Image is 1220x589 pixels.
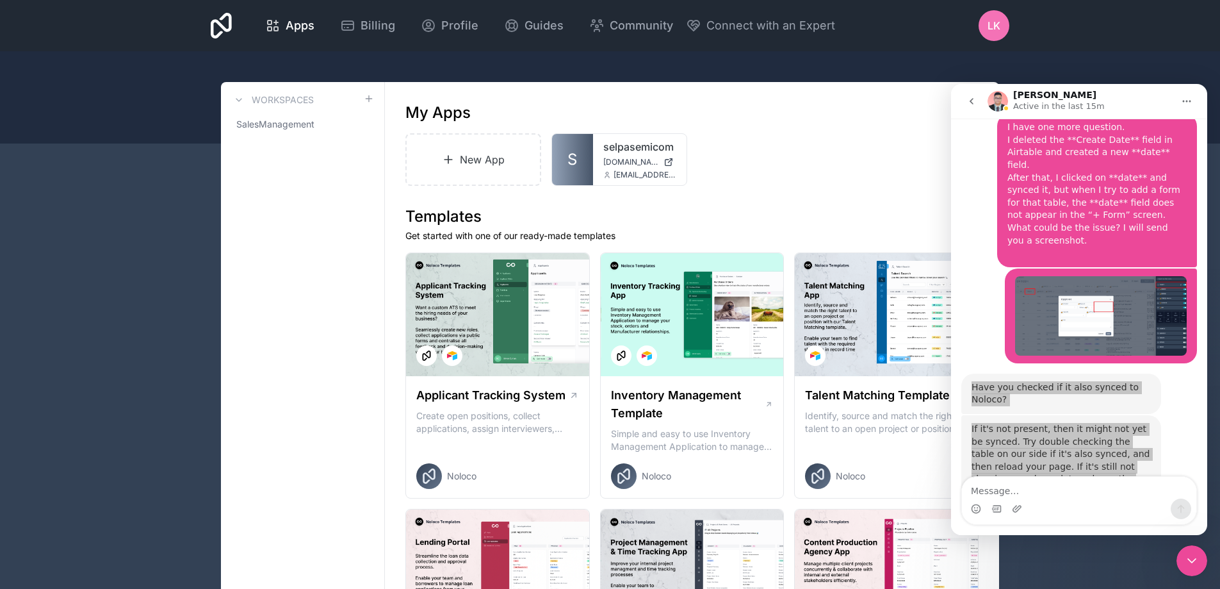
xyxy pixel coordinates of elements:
p: Create open positions, collect applications, assign interviewers, centralise candidate feedback a... [416,410,579,435]
a: S [552,134,593,185]
img: Airtable Logo [810,351,820,361]
span: Connect with an Expert [706,17,835,35]
button: Emoji picker [20,420,30,430]
a: New App [405,133,541,186]
div: If it's not present, then it might not yet be synced. Try double checking the table on our side i... [20,339,200,465]
a: SalesManagement [231,113,374,136]
p: Get started with one of our ready-made templates [405,229,979,242]
img: Airtable Logo [642,351,652,361]
h1: Talent Matching Template [805,386,950,404]
a: Profile [411,12,489,40]
p: Identify, source and match the right talent to an open project or position with our Talent Matchi... [805,410,968,435]
span: Guides [525,17,564,35]
button: Connect with an Expert [686,17,835,35]
span: S [567,149,577,170]
span: Apps [286,17,314,35]
a: Community [579,12,683,40]
a: [DOMAIN_NAME] [603,157,676,167]
a: Billing [330,12,405,40]
span: Billing [361,17,395,35]
a: selpasemicom [603,139,676,154]
h3: Workspaces [252,94,314,106]
a: Guides [494,12,574,40]
div: David says… [10,331,246,501]
span: Noloco [447,470,476,483]
span: LK [988,18,1000,33]
span: [EMAIL_ADDRESS][DOMAIN_NAME] [614,170,676,180]
p: Simple and easy to use Inventory Management Application to manage your stock, orders and Manufact... [611,427,774,453]
button: Send a message… [220,415,240,435]
h1: Inventory Management Template [611,386,765,422]
h1: Applicant Tracking System [416,386,565,404]
img: Airtable Logo [447,351,457,361]
button: Gif picker [40,420,51,430]
a: Workspaces [231,92,314,108]
span: Noloco [642,470,671,483]
div: If it's not present, then it might not yet be synced. Try double checking the table on our side i... [10,331,210,472]
span: Noloco [836,470,865,483]
button: Upload attachment [61,420,71,430]
h1: Templates [405,206,979,227]
span: SalesManagement [236,118,314,131]
a: Apps [255,12,325,40]
iframe: Intercom live chat [951,84,1207,535]
textarea: Message… [11,393,245,415]
h1: My Apps [405,103,471,123]
iframe: Intercom live chat [1176,545,1207,576]
span: Profile [441,17,478,35]
span: [DOMAIN_NAME] [603,157,658,167]
span: Community [610,17,673,35]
